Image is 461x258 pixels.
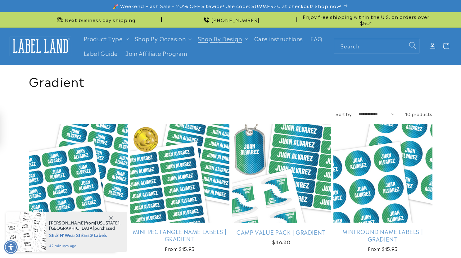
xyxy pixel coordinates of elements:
a: Join Affiliate Program [122,46,191,61]
span: Stick N' Wear Stikins® Labels [49,231,121,239]
summary: Shop By Design [194,31,250,46]
a: Care instructions [251,31,307,46]
div: Announcement [164,12,297,27]
a: Mini Rectangle Name Labels | Gradient [130,228,229,242]
span: FAQ [310,35,323,42]
summary: Shop By Occasion [131,31,194,46]
a: Camp Value Pack | Gradient [232,229,331,236]
span: Shop By Occasion [135,35,186,42]
div: Announcement [300,12,432,27]
a: Shop By Design [198,34,242,43]
span: Next business day shipping [65,17,135,23]
span: [PHONE_NUMBER] [211,17,260,23]
h1: Gradient [29,73,432,89]
summary: Product Type [80,31,131,46]
span: Label Guide [84,50,118,57]
div: Accessibility Menu [4,240,18,254]
a: Mini Round Name Labels | Gradient [333,228,432,242]
span: [US_STATE] [95,220,120,226]
span: Join Affiliate Program [125,50,187,57]
label: Sort by: [336,111,352,117]
span: from , purchased [49,220,121,231]
a: Label Guide [80,46,122,61]
span: Enjoy free shipping within the U.S. on orders over $50* [300,14,432,26]
div: Announcement [29,12,162,27]
span: 🎉 Weekend Flash Sale – 20% OFF Sitewide! Use code: SUMMER20 at checkout! Shop now! [113,3,341,9]
a: FAQ [307,31,326,46]
button: Search [406,39,419,52]
span: [GEOGRAPHIC_DATA] [49,225,94,231]
a: Product Type [84,34,123,43]
img: Label Land [9,36,71,56]
span: 10 products [405,111,432,117]
span: 42 minutes ago [49,243,121,249]
a: Label Land [7,34,74,58]
span: Care instructions [254,35,303,42]
span: [PERSON_NAME] [49,220,85,226]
